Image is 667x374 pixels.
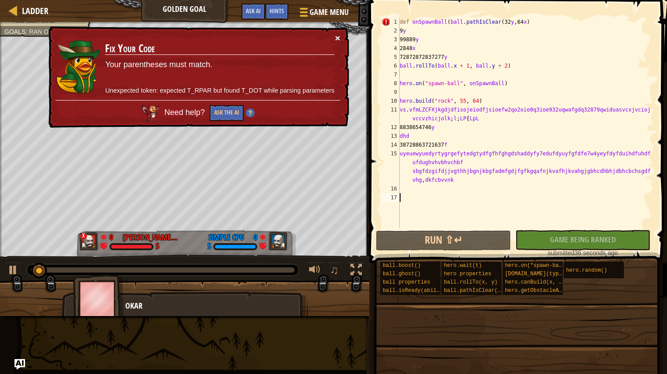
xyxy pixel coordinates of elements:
img: AI [142,105,159,121]
div: Simple CPU [208,232,244,243]
span: Need help? [164,108,207,117]
div: 7 [382,70,400,79]
button: Ctrl + P: Play [4,262,22,280]
h3: Fix Your Code [105,43,334,55]
span: Goals [4,28,26,35]
span: ball.isReady(ability) [383,288,449,294]
p: Unexpected token: expected T_RPAR but found T_DOT while parsing parameters [105,86,334,95]
button: × [335,33,340,43]
div: 12 [382,123,400,132]
div: 15 [382,149,400,184]
span: Hints [270,7,284,15]
div: 0 [248,232,257,240]
button: Ask AI [241,4,265,20]
div: 3 [382,35,400,44]
div: 36 seconds ago [520,248,646,257]
div: 11 [382,105,400,123]
button: Ask the AI [210,105,244,121]
div: x [80,233,87,240]
div: 0 [109,232,118,240]
p: Your parentheses must match. [105,59,334,71]
button: ♫ [328,262,343,280]
div: 9 [382,88,400,97]
span: hero properties [444,271,491,277]
div: 2 [382,26,400,35]
img: thang_avatar_frame.png [73,274,124,323]
span: [DOMAIN_NAME](type, x, y) [505,271,584,277]
div: 5 [382,53,400,61]
div: 4 [382,44,400,53]
span: Ladder [22,5,48,17]
div: 17 [382,193,400,202]
span: : [26,28,29,35]
span: ball.ghost() [383,271,420,277]
div: 5 [208,243,211,251]
div: Okar [125,300,299,312]
div: 1 [382,18,400,26]
button: Toggle fullscreen [347,262,365,280]
img: thang_avatar_frame.png [268,232,288,251]
div: 13 [382,132,400,140]
div: 14 [382,140,400,149]
span: Ran out of time [29,28,83,35]
span: hero.canBuild(x, y) [505,279,565,285]
img: duck_naria.png [56,40,100,93]
div: 8 [382,79,400,88]
div: 6 [382,61,400,70]
span: ball properties [383,279,430,285]
span: hero.wait(t) [444,263,481,269]
span: ball.boost() [383,263,420,269]
span: hero.random() [566,267,607,273]
div: [PERSON_NAME] Session [123,232,180,243]
span: Ask AI [246,7,261,15]
a: Ladder [18,5,48,17]
div: 5 [156,243,159,251]
img: Hint [246,108,255,117]
span: Game Menu [310,7,349,18]
span: submitted [548,249,575,256]
span: hero.on("spawn-ball", f) [505,263,581,269]
span: ball.pathIsClear(x, y) [444,288,513,294]
div: 16 [382,184,400,193]
button: Run ⇧↵ [376,230,511,251]
span: ♫ [330,263,339,277]
span: ball.rollTo(x, y) [444,279,497,285]
div: 10 [382,97,400,105]
span: hero.getObstacleAt(x, y) [505,288,581,294]
button: Game Menu [293,4,354,24]
button: Adjust volume [306,262,324,280]
img: thang_avatar_frame.png [80,232,99,251]
button: Ask AI [15,359,25,370]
